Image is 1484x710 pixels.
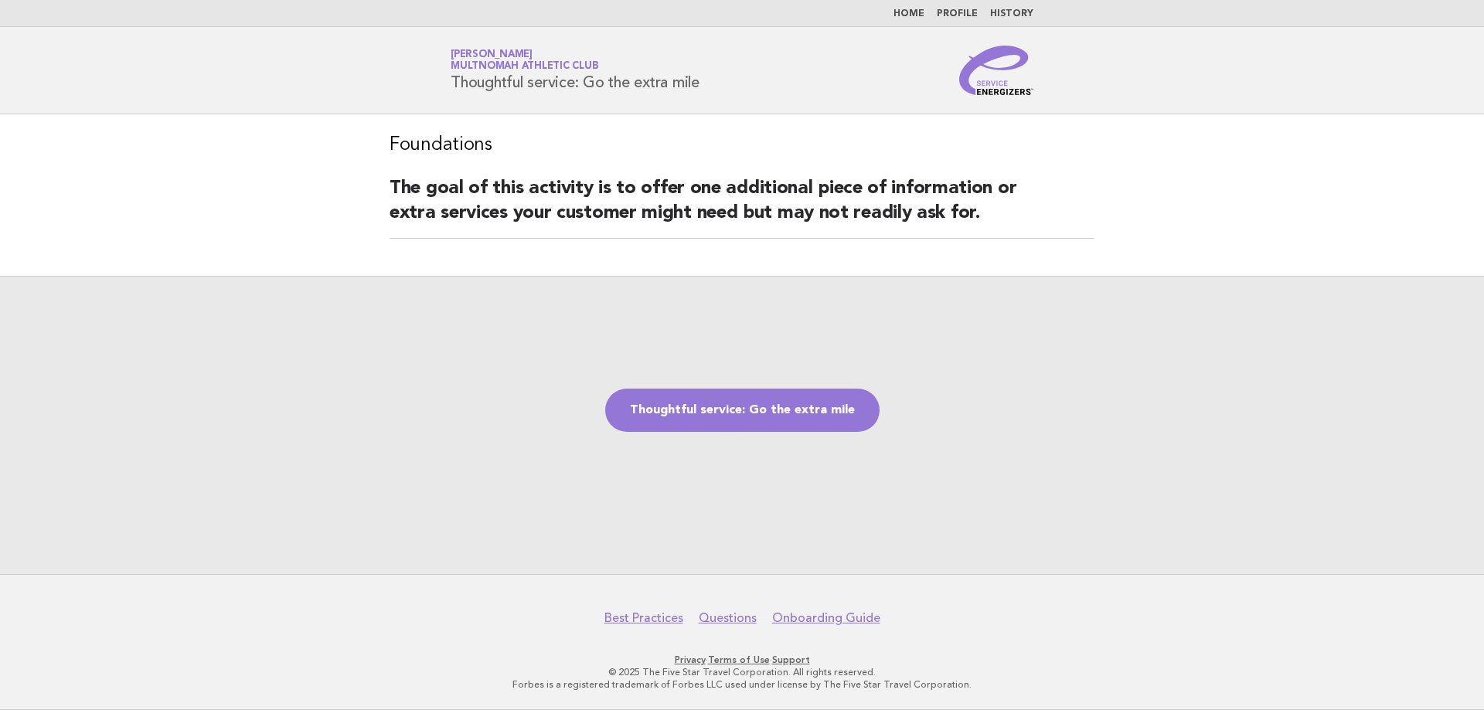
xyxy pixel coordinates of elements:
a: Questions [699,610,757,626]
a: Onboarding Guide [772,610,880,626]
a: Support [772,654,810,665]
h3: Foundations [390,133,1094,158]
a: Privacy [675,654,706,665]
a: Thoughtful service: Go the extra mile [605,389,880,432]
a: Profile [937,9,978,19]
a: Terms of Use [708,654,770,665]
a: [PERSON_NAME]Multnomah Athletic Club [451,49,598,71]
h2: The goal of this activity is to offer one additional piece of information or extra services your ... [390,176,1094,239]
a: Best Practices [604,610,683,626]
p: Forbes is a registered trademark of Forbes LLC used under license by The Five Star Travel Corpora... [269,678,1215,691]
p: © 2025 The Five Star Travel Corporation. All rights reserved. [269,666,1215,678]
p: · · [269,654,1215,666]
a: Home [893,9,924,19]
img: Service Energizers [959,46,1033,95]
h1: Thoughtful service: Go the extra mile [451,50,699,90]
span: Multnomah Athletic Club [451,62,598,72]
a: History [990,9,1033,19]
